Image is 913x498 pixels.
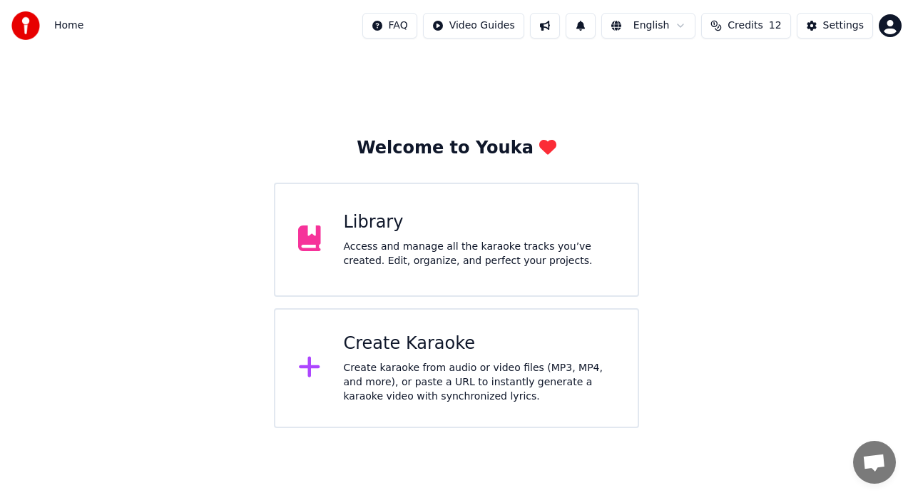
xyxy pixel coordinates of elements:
div: Welcome to Youka [357,137,556,160]
nav: breadcrumb [54,19,83,33]
div: Create Karaoke [344,332,616,355]
div: Access and manage all the karaoke tracks you’ve created. Edit, organize, and perfect your projects. [344,240,616,268]
button: Settings [797,13,873,39]
button: Video Guides [423,13,524,39]
div: Library [344,211,616,234]
div: Create karaoke from audio or video files (MP3, MP4, and more), or paste a URL to instantly genera... [344,361,616,404]
img: youka [11,11,40,40]
div: Settings [823,19,864,33]
button: Credits12 [701,13,790,39]
span: Home [54,19,83,33]
span: Credits [728,19,762,33]
button: FAQ [362,13,417,39]
div: Open chat [853,441,896,484]
span: 12 [769,19,782,33]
